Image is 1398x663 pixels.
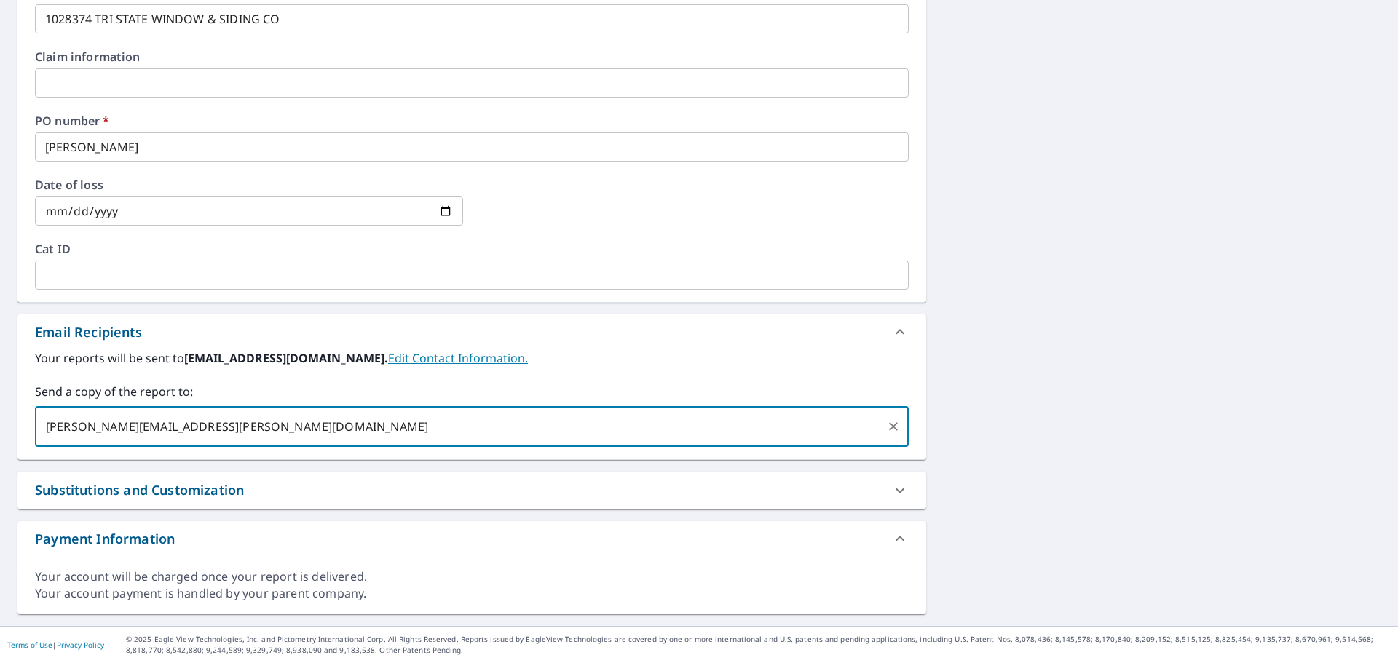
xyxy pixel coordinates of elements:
label: Send a copy of the report to: [35,383,909,400]
div: Your account payment is handled by your parent company. [35,585,909,602]
a: Privacy Policy [57,640,104,650]
button: Clear [883,416,904,437]
div: Email Recipients [35,322,142,342]
a: Terms of Use [7,640,52,650]
label: PO number [35,115,909,127]
label: Claim information [35,51,909,63]
b: [EMAIL_ADDRESS][DOMAIN_NAME]. [184,350,388,366]
label: Date of loss [35,179,463,191]
div: Substitutions and Customization [17,472,926,509]
div: Substitutions and Customization [35,480,244,500]
div: Email Recipients [17,314,926,349]
div: Payment Information [17,521,926,556]
a: EditContactInfo [388,350,528,366]
label: Cat ID [35,243,909,255]
p: © 2025 Eagle View Technologies, Inc. and Pictometry International Corp. All Rights Reserved. Repo... [126,634,1391,656]
p: | [7,640,104,649]
label: Your reports will be sent to [35,349,909,367]
div: Payment Information [35,529,175,549]
div: Your account will be charged once your report is delivered. [35,568,909,585]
